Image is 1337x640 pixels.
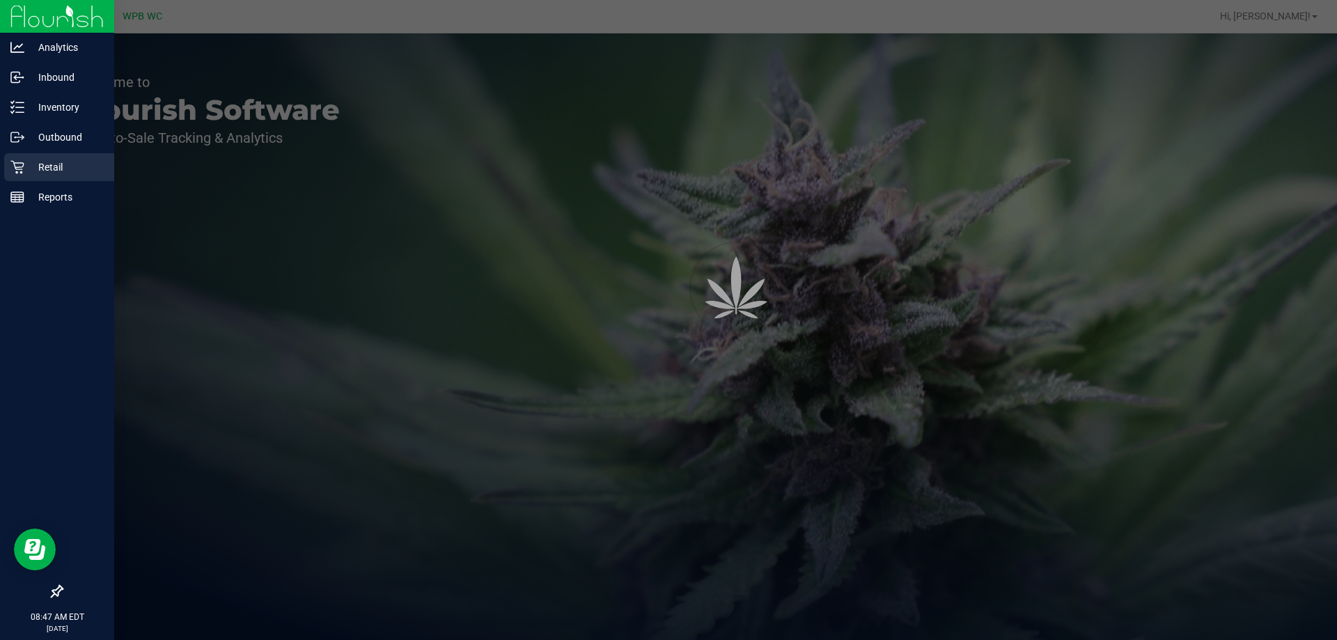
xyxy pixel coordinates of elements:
[14,529,56,570] iframe: Resource center
[10,190,24,204] inline-svg: Reports
[24,39,108,56] p: Analytics
[6,623,108,634] p: [DATE]
[10,100,24,114] inline-svg: Inventory
[10,40,24,54] inline-svg: Analytics
[24,189,108,205] p: Reports
[10,130,24,144] inline-svg: Outbound
[10,160,24,174] inline-svg: Retail
[6,611,108,623] p: 08:47 AM EDT
[24,129,108,146] p: Outbound
[24,69,108,86] p: Inbound
[24,99,108,116] p: Inventory
[24,159,108,175] p: Retail
[10,70,24,84] inline-svg: Inbound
